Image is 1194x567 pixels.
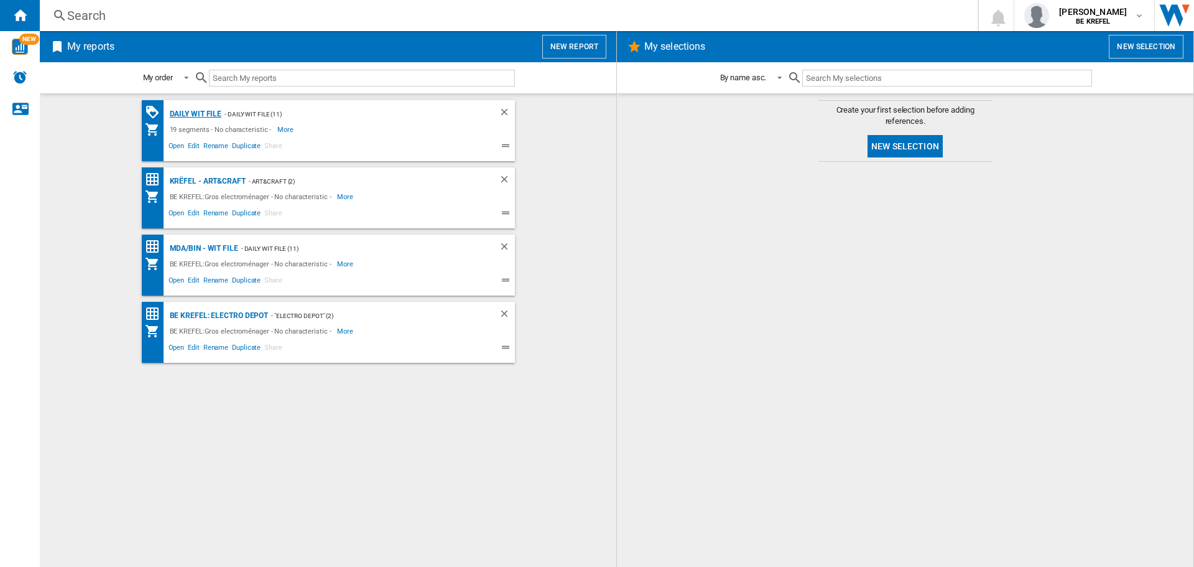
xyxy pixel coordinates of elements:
span: Duplicate [230,342,262,357]
div: My Assortment [145,189,167,204]
span: NEW [19,34,39,45]
div: By name asc. [720,73,767,82]
div: My Assortment [145,324,167,339]
b: BE KREFEL [1076,17,1110,26]
div: - "Electro depot" (2) [268,308,473,324]
img: alerts-logo.svg [12,70,27,85]
div: BE KREFEL:Gros electroménager - No characteristic - [167,324,338,339]
span: Rename [201,140,230,155]
div: Delete [499,106,515,122]
div: BE KREFEL: Electro depot [167,308,269,324]
span: More [337,189,355,204]
span: Rename [201,342,230,357]
div: Daily WIT file [167,106,222,122]
span: Edit [186,140,201,155]
button: New selection [868,135,943,157]
div: PROMOTIONS Matrix [145,105,167,120]
div: - Daily WIT file (11) [221,106,473,122]
span: Share [262,342,284,357]
div: - Art&Craft (2) [246,174,474,189]
span: More [277,122,295,137]
span: [PERSON_NAME] [1059,6,1127,18]
span: Open [167,342,187,357]
span: Duplicate [230,140,262,155]
h2: My selections [642,35,708,59]
div: Price Matrix [145,172,167,187]
h2: My reports [65,35,117,59]
span: More [337,324,355,339]
span: Edit [186,342,201,357]
span: Duplicate [230,207,262,222]
img: wise-card.svg [12,39,28,55]
span: Share [262,207,284,222]
div: BE KREFEL:Gros electroménager - No characteristic - [167,256,338,271]
div: Delete [499,308,515,324]
span: Open [167,274,187,289]
span: Share [262,274,284,289]
span: Open [167,140,187,155]
button: New selection [1109,35,1183,59]
span: More [337,256,355,271]
div: Price Matrix [145,306,167,322]
div: 19 segments - No characteristic - [167,122,278,137]
span: Edit [186,207,201,222]
button: New report [542,35,606,59]
span: Open [167,207,187,222]
div: My order [143,73,173,82]
div: Krëfel - Art&Craft [167,174,246,189]
span: Duplicate [230,274,262,289]
div: BE KREFEL:Gros electroménager - No characteristic - [167,189,338,204]
div: Delete [499,241,515,256]
div: My Assortment [145,256,167,271]
div: Delete [499,174,515,189]
div: MDA/BIN - WIT file [167,241,238,256]
input: Search My selections [802,70,1091,87]
div: Price Matrix [145,239,167,255]
span: Edit [186,274,201,289]
input: Search My reports [209,70,515,87]
span: Share [262,140,284,155]
div: - Daily WIT file (11) [238,241,474,256]
img: profile.jpg [1024,3,1049,28]
div: My Assortment [145,122,167,137]
span: Create your first selection before adding references. [818,105,993,127]
div: Search [67,7,945,24]
span: Rename [201,274,230,289]
span: Rename [201,207,230,222]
